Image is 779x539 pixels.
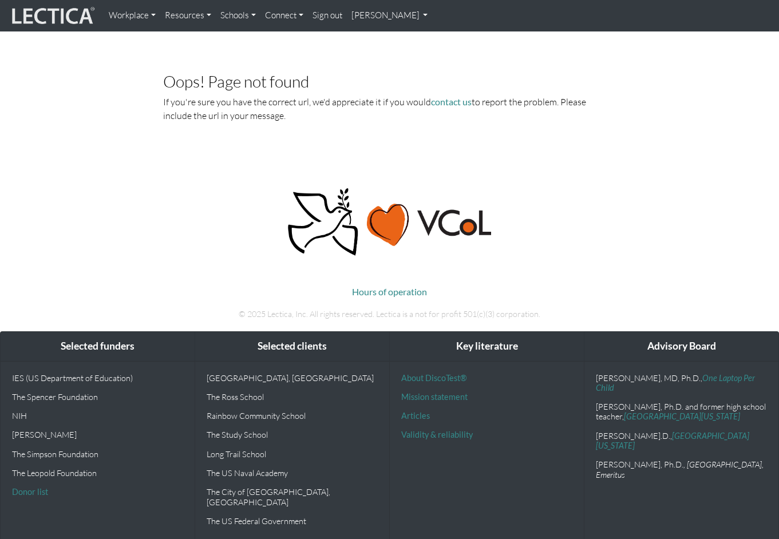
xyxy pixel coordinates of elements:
[207,468,378,478] p: The US Naval Academy
[160,5,216,27] a: Resources
[596,373,767,393] p: [PERSON_NAME], MD, Ph.D.,
[12,392,183,402] p: The Spencer Foundation
[216,5,260,27] a: Schools
[390,332,584,361] div: Key literature
[401,392,468,402] a: Mission statement
[401,373,466,383] a: About DiscoTest®
[596,431,767,451] p: [PERSON_NAME].D.,
[284,187,494,257] img: Peace, love, VCoL
[431,96,472,107] a: contact us
[596,459,767,479] p: [PERSON_NAME], Ph.D.
[401,411,430,421] a: Articles
[163,73,616,90] h3: Oops! Page not found
[584,332,778,361] div: Advisory Board
[207,392,378,402] p: The Ross School
[1,332,195,361] div: Selected funders
[596,459,764,479] em: , [GEOGRAPHIC_DATA], Emeritus
[12,373,183,383] p: IES (US Department of Education)
[12,468,183,478] p: The Leopold Foundation
[207,373,378,383] p: [GEOGRAPHIC_DATA], [GEOGRAPHIC_DATA]
[207,449,378,459] p: Long Trail School
[596,431,749,450] a: [GEOGRAPHIC_DATA][US_STATE]
[401,430,473,439] a: Validity & reliability
[163,95,616,122] p: If you're sure you have the correct url, we'd appreciate it if you would to report the problem. P...
[207,411,378,421] p: Rainbow Community School
[596,373,755,393] a: One Laptop Per Child
[352,286,427,297] a: Hours of operation
[104,5,160,27] a: Workplace
[12,487,48,497] a: Donor list
[195,332,389,361] div: Selected clients
[624,411,740,421] a: [GEOGRAPHIC_DATA][US_STATE]
[12,449,183,459] p: The Simpson Foundation
[9,5,95,27] img: lecticalive
[207,516,378,526] p: The US Federal Government
[72,308,707,320] p: © 2025 Lectica, Inc. All rights reserved. Lectica is a not for profit 501(c)(3) corporation.
[347,5,433,27] a: [PERSON_NAME]
[596,402,767,422] p: [PERSON_NAME], Ph.D. and former high school teacher,
[308,5,347,27] a: Sign out
[260,5,308,27] a: Connect
[12,411,183,421] p: NIH
[207,430,378,439] p: The Study School
[207,487,378,507] p: The City of [GEOGRAPHIC_DATA], [GEOGRAPHIC_DATA]
[12,430,183,439] p: [PERSON_NAME]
